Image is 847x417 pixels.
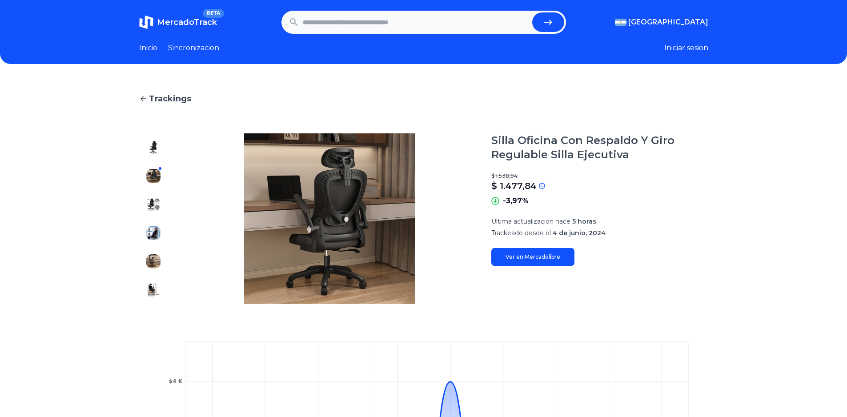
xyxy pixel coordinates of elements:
button: [GEOGRAPHIC_DATA] [615,17,708,28]
img: Silla Oficina Con Respaldo Y Giro Regulable Silla Ejecutiva [146,197,161,212]
img: Silla Oficina Con Respaldo Y Giro Regulable Silla Ejecutiva [185,133,474,304]
a: Trackings [139,92,708,105]
img: Silla Oficina Con Respaldo Y Giro Regulable Silla Ejecutiva [146,226,161,240]
p: -3,97% [503,196,529,206]
span: [GEOGRAPHIC_DATA] [628,17,708,28]
a: MercadoTrackBETA [139,15,217,29]
a: Ver en Mercadolibre [491,248,574,266]
span: MercadoTrack [157,17,217,27]
img: Silla Oficina Con Respaldo Y Giro Regulable Silla Ejecutiva [146,283,161,297]
span: 5 horas [572,217,596,225]
img: Silla Oficina Con Respaldo Y Giro Regulable Silla Ejecutiva [146,140,161,155]
button: Iniciar sesion [664,43,708,53]
span: 4 de junio, 2024 [553,229,606,237]
tspan: $4 K [169,378,182,385]
span: BETA [203,9,224,18]
span: Trackeado desde el [491,229,551,237]
a: Inicio [139,43,157,53]
h1: Silla Oficina Con Respaldo Y Giro Regulable Silla Ejecutiva [491,133,708,162]
img: MercadoTrack [139,15,153,29]
p: $ 1.538,94 [491,172,708,180]
img: Silla Oficina Con Respaldo Y Giro Regulable Silla Ejecutiva [146,169,161,183]
span: Trackings [149,92,191,105]
span: Ultima actualizacion hace [491,217,570,225]
img: Argentina [615,19,626,26]
p: $ 1.477,84 [491,180,537,192]
a: Sincronizacion [168,43,219,53]
img: Silla Oficina Con Respaldo Y Giro Regulable Silla Ejecutiva [146,254,161,269]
